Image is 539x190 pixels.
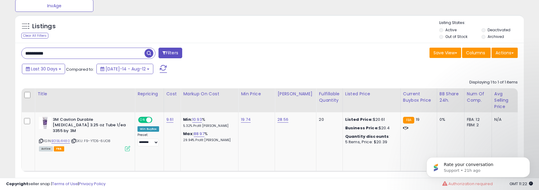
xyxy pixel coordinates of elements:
a: Privacy Policy [79,181,106,187]
b: Min: [183,117,192,122]
button: [DATE]-14 - Aug-12 [96,64,153,74]
div: 0% [440,117,460,122]
a: 19.74 [241,117,251,123]
span: OFF [151,117,161,122]
img: 416w6IZQXBL._SL40_.jpg [39,117,51,129]
span: Compared to: [66,66,94,72]
div: Fulfillable Quantity [319,91,340,103]
h5: Listings [32,22,56,31]
a: 10.93 [192,117,202,123]
div: [PERSON_NAME] [277,91,314,97]
a: 28.56 [277,117,288,123]
span: All listings currently available for purchase on Amazon [39,146,53,151]
div: Title [37,91,132,97]
a: 9.61 [166,117,174,123]
div: Listed Price [345,91,398,97]
div: Cost [166,91,178,97]
span: Last 30 Days [31,66,57,72]
div: ASIN: [39,117,130,151]
strong: Copyright [6,181,28,187]
p: 29.94% Profit [PERSON_NAME] [183,138,234,142]
th: The percentage added to the cost of goods (COGS) that forms the calculator for Min & Max prices. [181,88,238,112]
button: Actions [492,48,518,58]
div: Num of Comp. [467,91,489,103]
a: 88.97 [194,131,204,137]
iframe: Intercom notifications message [417,144,539,187]
div: $20.61 [345,117,396,122]
div: BB Share 24h. [440,91,462,103]
span: FBA [54,146,64,151]
label: Out of Stock [445,34,468,39]
div: seller snap | | [6,181,106,187]
div: % [183,117,234,128]
div: 5 Items, Price: $20.39 [345,139,396,145]
b: Listed Price: [345,117,373,122]
label: Archived [488,34,504,39]
div: Displaying 1 to 1 of 1 items [469,80,518,85]
div: Repricing [137,91,161,97]
label: Deactivated [488,27,510,32]
b: Quantity discounts [345,134,389,139]
div: $20.4 [345,125,396,131]
div: Min Price [241,91,272,97]
div: 20 [319,117,338,122]
div: Win BuyBox [137,126,159,132]
p: Listing States: [439,20,524,26]
div: FBM: 2 [467,122,487,128]
button: Filters [158,48,182,58]
button: Columns [462,48,491,58]
span: ON [139,117,146,122]
span: | SKU: F9-YTD5-6UO8 [71,138,110,143]
span: Columns [466,50,485,56]
b: Business Price: [345,125,379,131]
span: 19 [416,117,419,122]
div: FBA: 12 [467,117,487,122]
span: [DATE]-14 - Aug-12 [106,66,146,72]
a: B01BL41480 [51,138,70,144]
b: Max: [183,131,194,137]
a: Terms of Use [52,181,78,187]
div: Current Buybox Price [403,91,434,103]
button: Save View [429,48,461,58]
p: 5.32% Profit [PERSON_NAME] [183,124,234,128]
div: Clear All Filters [21,33,48,39]
div: : [345,134,396,139]
small: FBA [403,117,414,124]
div: N/A [494,117,514,122]
b: 3M Cavilon Durable [MEDICAL_DATA] 3.25 oz Tube 1/ea 3355 by 3M [53,117,127,135]
div: Markup on Cost [183,91,236,97]
div: % [183,131,234,142]
div: Preset: [137,133,159,147]
div: Avg Selling Price [494,91,516,110]
button: Last 30 Days [22,64,65,74]
label: Active [445,27,457,32]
